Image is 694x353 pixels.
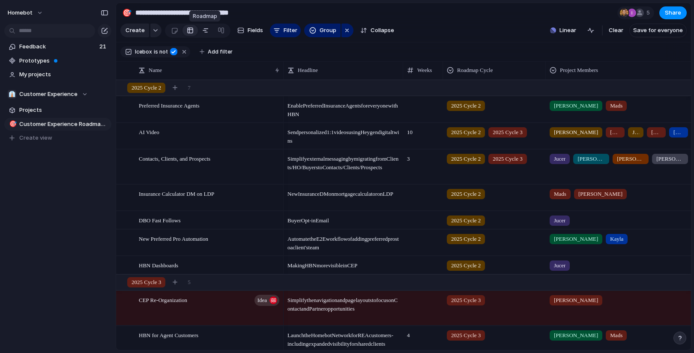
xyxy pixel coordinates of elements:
span: Insurance Calculator DM on LDP [139,188,214,198]
span: My projects [19,70,108,79]
span: [PERSON_NAME] [617,155,644,163]
span: 21 [99,42,108,51]
span: 2025 Cycle 3 [132,278,161,287]
span: New Preferred Pro Automation [139,233,208,243]
span: Project Members [560,66,598,75]
span: Weeks [417,66,432,75]
span: Enable Preferred Insurance Agents for everyone with HBN [284,97,403,119]
span: 10 [404,123,443,137]
span: Idea [257,294,267,306]
span: Simplify external messaging by migrating from Clients/HO/Buyers to Contacts/Clients/Prospects [284,150,403,172]
div: 🎯 [9,119,15,129]
a: Feedback21 [4,40,111,53]
span: Homebot [8,9,33,17]
span: Collapse [371,26,394,35]
span: Filter [284,26,297,35]
span: Jucer [554,261,565,270]
span: Create [126,26,145,35]
span: Juanca [632,128,639,137]
span: 2025 Cycle 2 [451,190,481,198]
button: Group [304,24,341,37]
span: 4 [404,326,443,340]
span: 2025 Cycle 2 [451,102,481,110]
span: Mads [610,331,622,340]
span: 2025 Cycle 2 [451,128,481,137]
span: Customer Experience [19,90,78,99]
button: Share [659,6,687,19]
span: Customer Experience Roadmap Planning [19,120,108,129]
span: Launch the Homebot Network for REA customers-including expanded visibility for shared clients [284,326,403,348]
span: Send personalized 1:1 videos using Heygen digital twins [284,123,403,145]
span: not [158,48,168,56]
span: Create view [19,134,52,142]
span: 3 [404,150,443,163]
span: 2025 Cycle 3 [451,331,481,340]
span: 2025 Cycle 3 [451,296,481,305]
span: Add filter [208,48,233,56]
span: Save for everyone [633,26,683,35]
span: [PERSON_NAME] [554,235,598,243]
button: 👔Customer Experience [4,88,111,101]
button: 🎯 [8,120,16,129]
span: Mads [610,102,622,110]
span: CEP Re-Organization [139,295,187,305]
span: Prototypes [19,57,108,65]
span: Name [149,66,162,75]
span: AI Video [139,127,159,137]
a: Projects [4,104,111,117]
button: Linear [547,24,580,37]
span: Jucer [554,216,565,225]
span: Buyer Opt-in Email [284,212,403,225]
span: Feedback [19,42,97,51]
span: Contacts, Clients, and Prospects [139,153,210,163]
span: [PERSON_NAME] [651,128,661,137]
div: 🎯 [122,7,132,18]
span: HBN for Agent Customers [139,330,198,340]
span: [PERSON_NAME] [554,331,598,340]
button: Homebot [4,6,48,20]
button: Save for everyone [629,24,687,37]
button: Create [120,24,149,37]
div: Roadmap [189,11,221,22]
button: 🎯 [120,6,134,20]
span: 2025 Cycle 3 [493,128,522,137]
span: 5 [646,9,652,17]
span: 2025 Cycle 2 [451,261,481,270]
button: Collapse [357,24,398,37]
span: Fields [248,26,263,35]
span: 2025 Cycle 2 [451,235,481,243]
span: Clear [609,26,623,35]
span: [PERSON_NAME] [554,296,598,305]
span: 2025 Cycle 2 [132,84,161,92]
span: Preferred Insurance Agents [139,100,200,110]
a: Prototypes [4,54,111,67]
span: [PERSON_NAME] [673,128,684,137]
span: 5 [188,278,191,287]
button: Clear [605,24,627,37]
span: DBO Fast Follows [139,215,181,225]
span: Making HBN more visible in CEP [284,257,403,270]
span: 2025 Cycle 3 [493,155,522,163]
a: 🎯Customer Experience Roadmap Planning [4,118,111,131]
span: Jucer [554,155,565,163]
span: is [154,48,158,56]
span: Group [320,26,336,35]
span: [PERSON_NAME] [554,102,598,110]
span: Share [665,9,681,17]
span: Automate the E2E workflow of adding preferred pros to a client's team [284,230,403,252]
span: Mads [554,190,566,198]
span: Icebox [135,48,152,56]
span: New Insurance DM on mortgage calculator on LDP [284,185,403,198]
a: My projects [4,68,111,81]
span: HBN Dashboards [139,260,178,270]
div: 👔 [8,90,16,99]
button: Idea [254,295,279,306]
span: [PERSON_NAME] [656,155,684,163]
span: 2025 Cycle 2 [451,155,481,163]
span: Projects [19,106,108,114]
span: Headline [298,66,318,75]
span: [PERSON_NAME] [578,190,622,198]
span: Simplify the navigation and page layouts to focus on Contact and Partner opportunities [284,291,403,313]
span: Kayla [610,235,623,243]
